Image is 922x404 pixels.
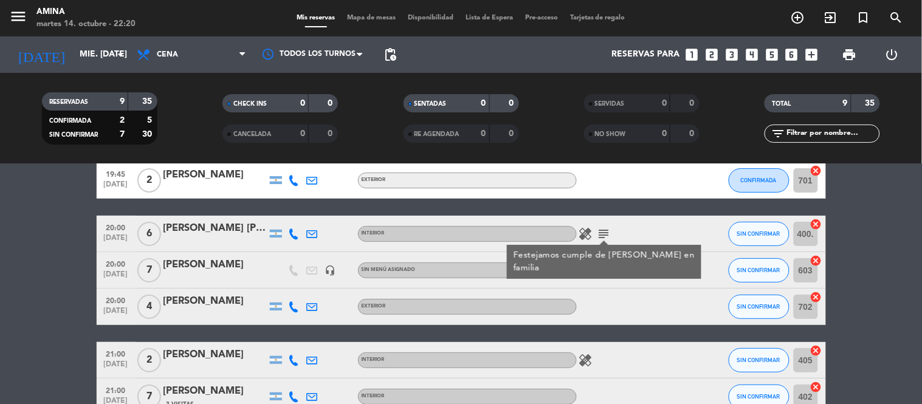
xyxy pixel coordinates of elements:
span: 4 [137,295,161,319]
div: Amina [36,6,136,18]
span: RE AGENDADA [415,131,459,137]
span: 6 [137,222,161,246]
strong: 0 [481,129,486,138]
span: Tarjetas de regalo [564,15,631,21]
i: [DATE] [9,41,74,68]
i: menu [9,7,27,26]
div: LOG OUT [871,36,913,73]
i: looks_one [684,47,700,63]
span: Cena [157,50,178,59]
button: SIN CONFIRMAR [729,222,790,246]
span: print [842,47,857,62]
span: pending_actions [383,47,397,62]
span: [DATE] [101,307,131,321]
span: RESERVADAS [49,99,88,105]
strong: 0 [328,99,335,108]
div: [PERSON_NAME] [163,167,267,183]
i: add_circle_outline [791,10,805,25]
i: exit_to_app [824,10,838,25]
span: 21:00 [101,383,131,397]
strong: 0 [662,129,667,138]
i: healing [579,353,593,368]
span: CONFIRMADA [49,118,91,124]
i: healing [579,227,593,241]
strong: 9 [120,97,125,106]
span: SIN CONFIRMAR [737,357,780,363]
i: looks_4 [744,47,760,63]
button: SIN CONFIRMAR [729,258,790,282]
strong: 35 [142,97,154,106]
span: [DATE] [101,234,131,248]
strong: 0 [509,129,516,138]
span: 20:00 [101,293,131,307]
span: SIN CONFIRMAR [49,132,98,138]
span: [DATE] [101,360,131,374]
i: filter_list [771,126,785,141]
span: Disponibilidad [402,15,459,21]
span: SERVIDAS [595,101,625,107]
i: subject [597,227,611,241]
strong: 0 [300,99,305,108]
i: looks_3 [724,47,740,63]
div: [PERSON_NAME] [163,257,267,273]
strong: 9 [843,99,848,108]
span: 19:45 [101,166,131,180]
strong: 0 [662,99,667,108]
i: cancel [810,255,822,267]
span: SENTADAS [415,101,447,107]
span: Mapa de mesas [341,15,402,21]
i: cancel [810,218,822,230]
span: Lista de Espera [459,15,519,21]
span: CANCELADA [233,131,271,137]
button: CONFIRMADA [729,168,790,193]
strong: 35 [865,99,878,108]
input: Filtrar por nombre... [785,127,879,140]
span: TOTAL [772,101,791,107]
div: [PERSON_NAME] [163,293,267,309]
span: SIN CONFIRMAR [737,393,780,400]
span: SIN CONFIRMAR [737,303,780,310]
i: search [889,10,904,25]
button: SIN CONFIRMAR [729,348,790,372]
strong: 2 [120,116,125,125]
i: arrow_drop_down [113,47,128,62]
span: CHECK INS [233,101,267,107]
span: NO SHOW [595,131,626,137]
strong: 0 [300,129,305,138]
span: SIN CONFIRMAR [737,230,780,237]
span: INTERIOR [362,394,385,399]
span: Mis reservas [291,15,341,21]
span: [DATE] [101,270,131,284]
i: add_box [804,47,820,63]
div: [PERSON_NAME] [163,347,267,363]
span: [DATE] [101,180,131,194]
strong: 0 [481,99,486,108]
span: EXTERIOR [362,304,386,309]
strong: 7 [120,130,125,139]
span: Reservas para [611,50,679,60]
span: CONFIRMADA [741,177,777,183]
span: 7 [137,258,161,282]
div: Festejamos cumple de [PERSON_NAME] en familia [513,249,695,275]
span: INTERIOR [362,357,385,362]
i: headset_mic [325,265,336,276]
strong: 0 [328,129,335,138]
i: cancel [810,381,822,393]
i: power_settings_new [884,47,899,62]
span: EXTERIOR [362,177,386,182]
strong: 0 [689,129,697,138]
i: looks_6 [784,47,800,63]
button: SIN CONFIRMAR [729,295,790,319]
strong: 5 [147,116,154,125]
span: 2 [137,348,161,372]
strong: 0 [509,99,516,108]
i: looks_5 [764,47,780,63]
div: [PERSON_NAME] [163,383,267,399]
span: INTERIOR [362,231,385,236]
span: SIN CONFIRMAR [737,267,780,273]
i: cancel [810,344,822,357]
span: 20:00 [101,256,131,270]
i: looks_two [704,47,720,63]
i: turned_in_not [856,10,871,25]
span: 21:00 [101,346,131,360]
